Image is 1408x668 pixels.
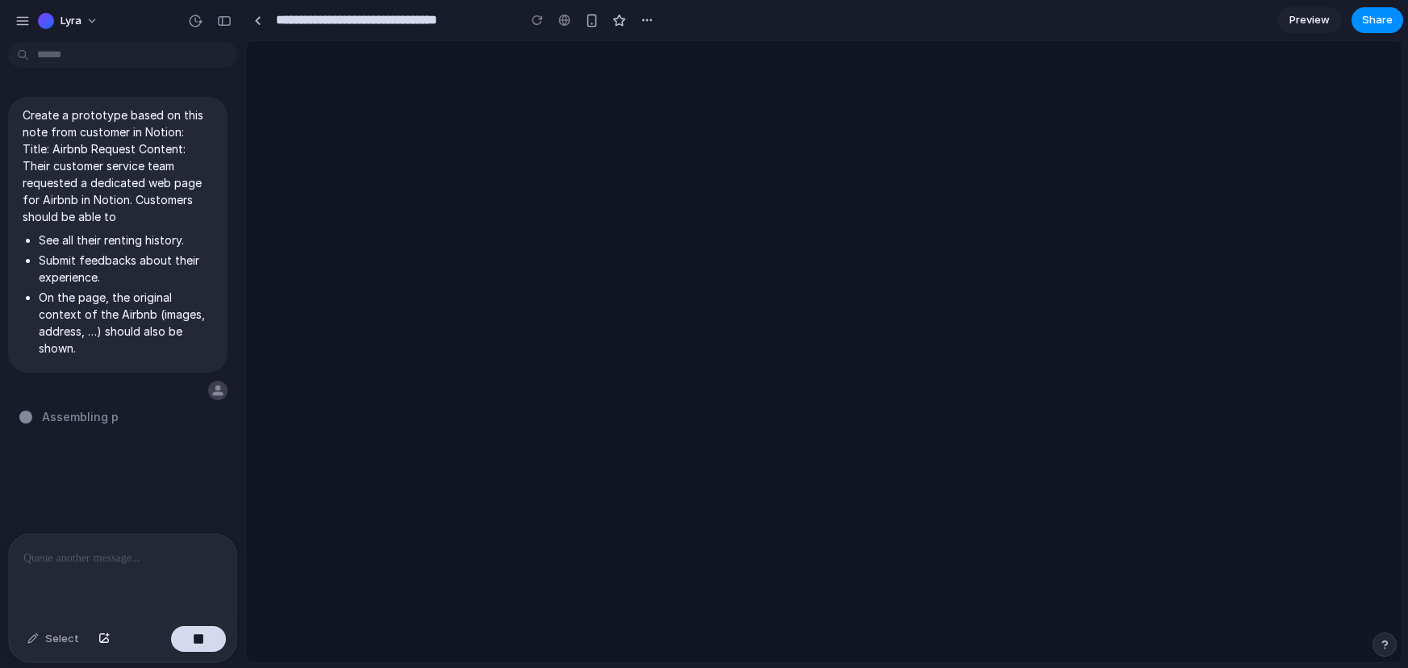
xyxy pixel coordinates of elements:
[31,8,107,34] button: Lyra
[42,408,119,425] span: Assembling p
[39,252,213,286] li: Submit feedbacks about their experience.
[1362,12,1393,28] span: Share
[39,232,213,248] li: See all their renting history.
[1352,7,1403,33] button: Share
[1277,7,1342,33] a: Preview
[23,106,213,225] p: Create a prototype based on this note from customer in Notion: Title: Airbnb Request Content: The...
[39,289,213,357] li: On the page, the original context of the Airbnb (images, address, …) should also be shown.
[61,13,81,29] span: Lyra
[1289,12,1330,28] span: Preview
